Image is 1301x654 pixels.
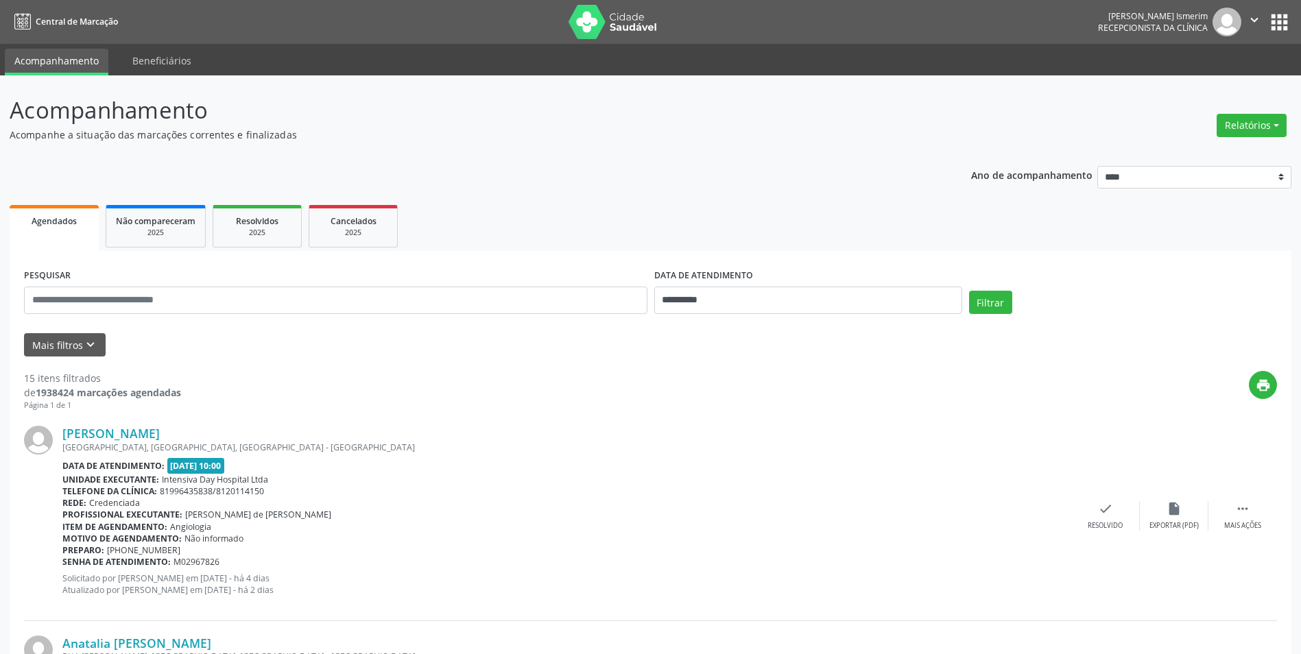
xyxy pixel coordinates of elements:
a: [PERSON_NAME] [62,426,160,441]
p: Ano de acompanhamento [971,166,1093,183]
strong: 1938424 marcações agendadas [36,386,181,399]
b: Senha de atendimento: [62,556,171,568]
button: Filtrar [969,291,1012,314]
a: Beneficiários [123,49,201,73]
div: Mais ações [1224,521,1261,531]
div: 2025 [319,228,387,238]
span: [DATE] 10:00 [167,458,225,474]
span: [PERSON_NAME] de [PERSON_NAME] [185,509,331,520]
b: Rede: [62,497,86,509]
button: Relatórios [1217,114,1287,137]
div: 15 itens filtrados [24,371,181,385]
span: Não compareceram [116,215,195,227]
div: [GEOGRAPHIC_DATA], [GEOGRAPHIC_DATA], [GEOGRAPHIC_DATA] - [GEOGRAPHIC_DATA] [62,441,1071,453]
div: [PERSON_NAME] Ismerim [1098,10,1208,22]
span: Cancelados [331,215,377,227]
div: de [24,385,181,400]
span: Não informado [184,533,243,544]
span: Resolvidos [236,215,278,227]
b: Data de atendimento: [62,460,165,472]
i: print [1256,378,1271,393]
div: 2025 [223,228,291,238]
img: img [24,426,53,455]
span: Central de Marcação [36,16,118,27]
p: Acompanhe a situação das marcações correntes e finalizadas [10,128,907,142]
label: DATA DE ATENDIMENTO [654,265,753,287]
img: img [1213,8,1241,36]
i: keyboard_arrow_down [83,337,98,352]
b: Unidade executante: [62,474,159,485]
i: check [1098,501,1113,516]
a: Acompanhamento [5,49,108,75]
button: apps [1267,10,1291,34]
b: Item de agendamento: [62,521,167,533]
span: Angiologia [170,521,211,533]
span: 81996435838/8120114150 [160,485,264,497]
i:  [1235,501,1250,516]
div: Resolvido [1088,521,1123,531]
b: Telefone da clínica: [62,485,157,497]
span: Credenciada [89,497,140,509]
b: Motivo de agendamento: [62,533,182,544]
b: Profissional executante: [62,509,182,520]
p: Solicitado por [PERSON_NAME] em [DATE] - há 4 dias Atualizado por [PERSON_NAME] em [DATE] - há 2 ... [62,572,1071,596]
b: Preparo: [62,544,104,556]
span: Agendados [32,215,77,227]
a: Anatalia [PERSON_NAME] [62,635,211,651]
i:  [1247,12,1262,27]
span: [PHONE_NUMBER] [107,544,180,556]
button: print [1249,371,1277,399]
a: Central de Marcação [10,10,118,33]
span: M02967826 [174,556,219,568]
div: Exportar (PDF) [1149,521,1199,531]
div: Página 1 de 1 [24,400,181,411]
p: Acompanhamento [10,93,907,128]
button:  [1241,8,1267,36]
span: Intensiva Day Hospital Ltda [162,474,268,485]
i: insert_drive_file [1167,501,1182,516]
button: Mais filtroskeyboard_arrow_down [24,333,106,357]
span: Recepcionista da clínica [1098,22,1208,34]
label: PESQUISAR [24,265,71,287]
div: 2025 [116,228,195,238]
